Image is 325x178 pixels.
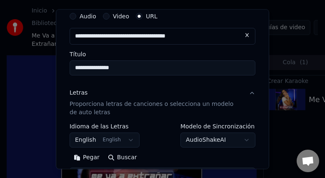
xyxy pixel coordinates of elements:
label: Audio [80,13,96,19]
label: Título [70,51,255,57]
label: Modelo de Sincronización [180,123,255,129]
label: Video [113,13,129,19]
button: Buscar [104,151,141,164]
p: Proporciona letras de canciones o selecciona un modelo de auto letras [70,100,242,117]
label: URL [146,13,157,19]
button: LetrasProporciona letras de canciones o selecciona un modelo de auto letras [70,82,255,123]
button: Pegar [70,151,104,164]
div: Letras [70,88,87,97]
label: Idioma de las Letras [70,123,140,129]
